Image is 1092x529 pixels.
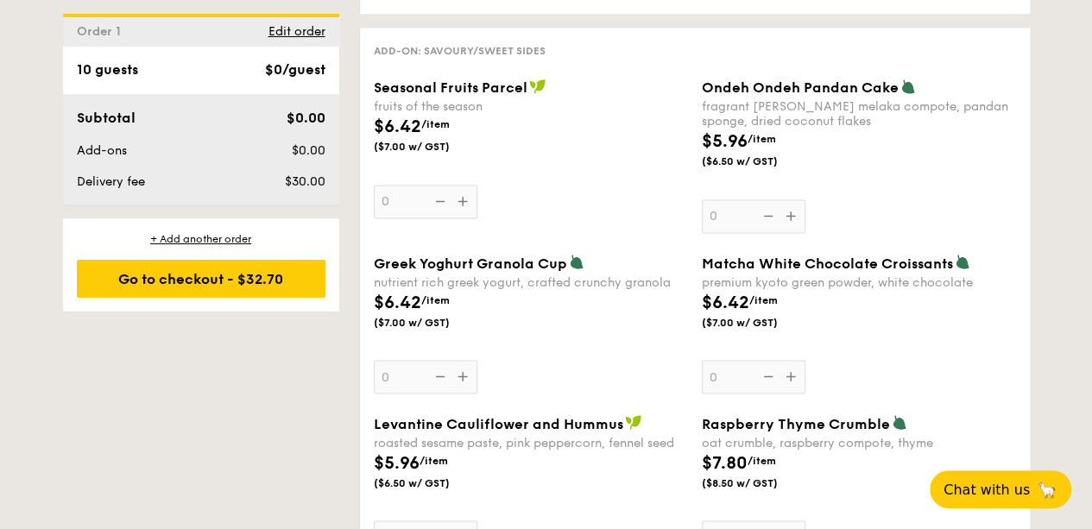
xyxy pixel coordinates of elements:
span: Matcha White Chocolate Croissants [702,255,953,271]
span: Greek Yoghurt Granola Cup [374,255,567,271]
div: 10 guests [77,60,138,80]
span: Chat with us [944,482,1030,498]
span: Order 1 [77,24,128,39]
span: Subtotal [77,110,136,126]
span: Levantine Cauliflower and Hummus [374,415,623,431]
img: icon-vegan.f8ff3823.svg [625,414,642,430]
span: ($6.50 w/ GST) [374,475,491,489]
span: 🦙 [1037,480,1057,500]
span: $5.96 [702,131,748,152]
img: icon-vegetarian.fe4039eb.svg [892,414,907,430]
span: Add-ons [77,143,127,158]
div: $0/guest [265,60,325,80]
span: ($8.50 w/ GST) [702,475,819,489]
img: icon-vegetarian.fe4039eb.svg [955,254,970,269]
div: fruits of the season [374,99,688,114]
div: nutrient rich greek yogurt, crafted crunchy granola [374,274,688,289]
span: $0.00 [291,143,325,158]
div: oat crumble, raspberry compote, thyme [702,435,1016,450]
span: ($7.00 w/ GST) [374,140,491,154]
span: Seasonal Fruits Parcel [374,79,527,96]
span: $7.80 [702,452,748,473]
span: $0.00 [286,110,325,126]
div: Go to checkout - $32.70 [77,260,325,298]
span: Edit order [268,24,325,39]
span: ($7.00 w/ GST) [702,315,819,329]
span: $6.42 [702,292,749,312]
span: /item [421,118,450,130]
span: $6.42 [374,117,421,137]
img: icon-vegetarian.fe4039eb.svg [569,254,584,269]
div: fragrant [PERSON_NAME] melaka compote, pandan sponge, dried coconut flakes [702,99,1016,129]
img: icon-vegan.f8ff3823.svg [529,79,546,94]
span: Add-on: Savoury/Sweet Sides [374,45,546,57]
span: /item [421,293,450,305]
span: /item [748,454,776,466]
span: Raspberry Thyme Crumble [702,415,890,431]
button: Chat with us🦙 [930,470,1071,508]
span: $6.42 [374,292,421,312]
img: icon-vegetarian.fe4039eb.svg [900,79,916,94]
span: /item [749,293,778,305]
span: Delivery fee [77,174,145,189]
span: Ondeh Ondeh Pandan Cake [702,79,899,96]
span: $30.00 [284,174,325,189]
div: roasted sesame paste, pink peppercorn, fennel seed [374,435,688,450]
span: ($6.50 w/ GST) [702,154,819,168]
span: ($7.00 w/ GST) [374,315,491,329]
div: premium kyoto green powder, white chocolate [702,274,1016,289]
span: /item [748,133,776,145]
div: + Add another order [77,232,325,246]
span: $5.96 [374,452,420,473]
span: /item [420,454,448,466]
